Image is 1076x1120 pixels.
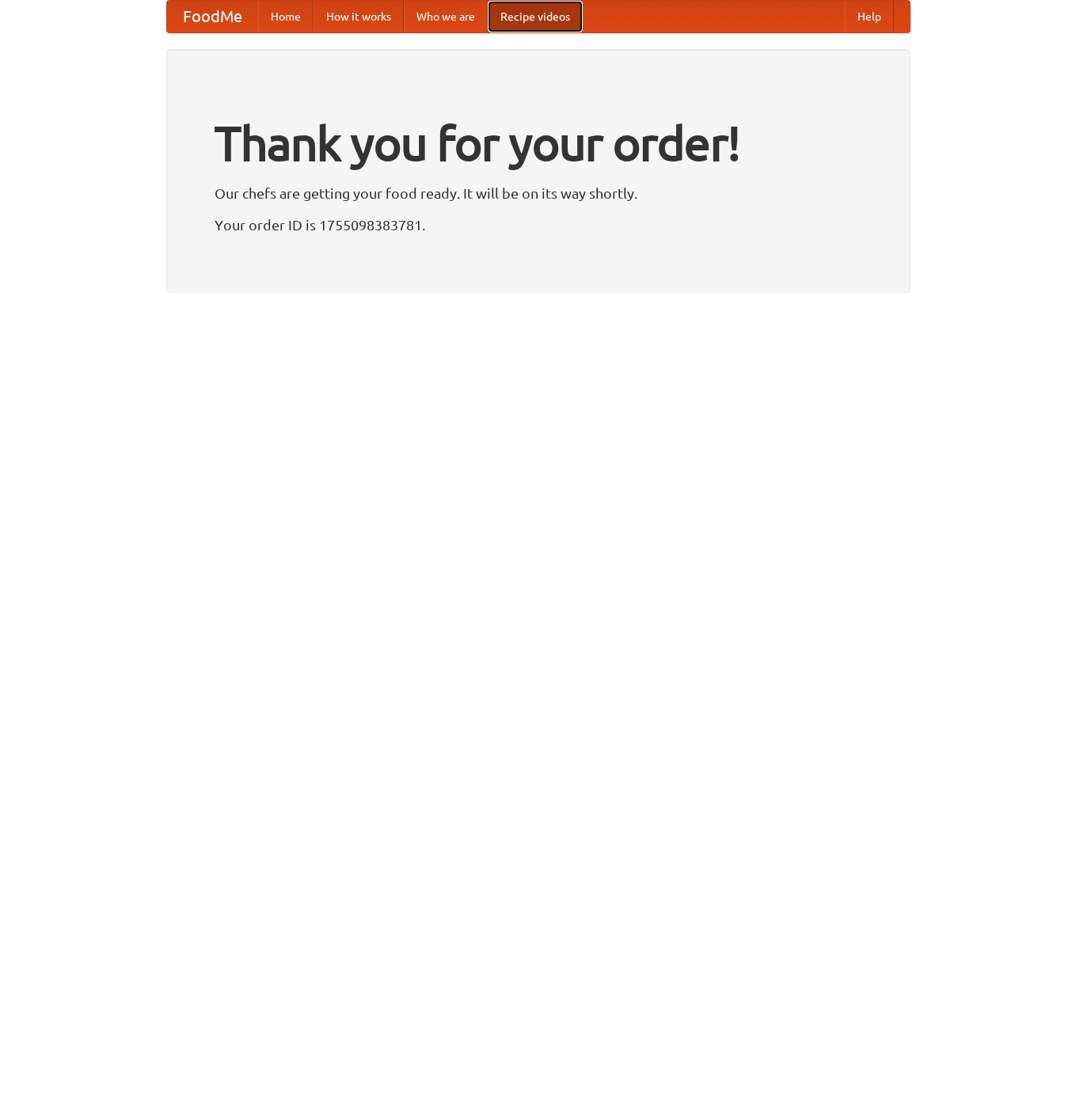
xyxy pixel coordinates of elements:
[167,1,258,32] a: FoodMe
[488,1,583,32] a: Recipe videos
[314,1,404,32] a: How it works
[215,105,862,181] h1: Thank you for your order!
[215,213,862,237] p: Your order ID is 1755098383781.
[215,181,862,205] p: Our chefs are getting your food ready. It will be on its way shortly.
[258,1,314,32] a: Home
[404,1,488,32] a: Who we are
[845,1,894,32] a: Help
